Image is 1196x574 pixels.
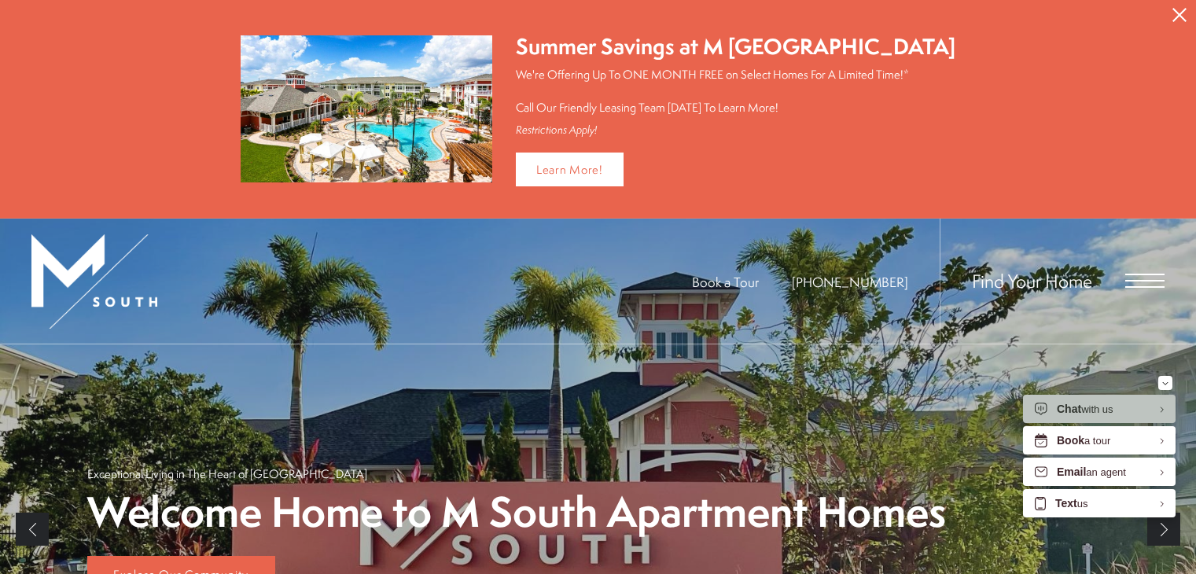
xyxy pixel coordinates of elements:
[792,273,908,291] a: Call Us at 813-570-8014
[972,268,1092,293] a: Find Your Home
[16,513,49,546] a: Previous
[241,35,492,182] img: Summer Savings at M South Apartments
[1147,513,1180,546] a: Next
[1125,274,1165,288] button: Open Menu
[31,234,157,329] img: MSouth
[792,273,908,291] span: [PHONE_NUMBER]
[692,273,759,291] a: Book a Tour
[87,490,946,535] p: Welcome Home to M South Apartment Homes
[516,66,955,116] p: We're Offering Up To ONE MONTH FREE on Select Homes For A Limited Time!* Call Our Friendly Leasin...
[516,153,624,186] a: Learn More!
[516,31,955,62] div: Summer Savings at M [GEOGRAPHIC_DATA]
[516,123,955,137] div: Restrictions Apply!
[87,465,367,482] p: Exceptional Living in The Heart of [GEOGRAPHIC_DATA]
